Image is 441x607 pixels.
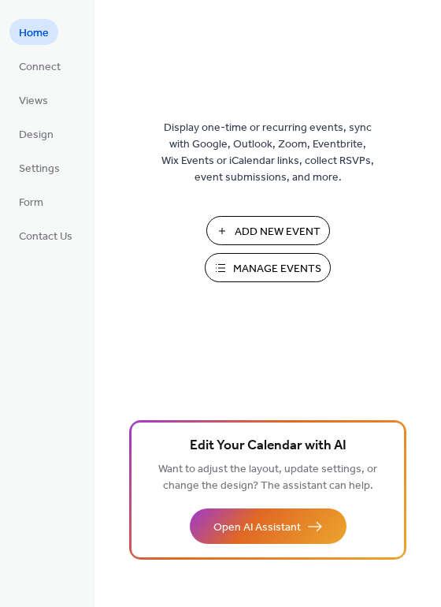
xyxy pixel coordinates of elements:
span: Settings [19,161,60,177]
span: Views [19,93,48,110]
button: Manage Events [205,253,331,282]
a: Settings [9,155,69,181]
span: Connect [19,59,61,76]
span: Edit Your Calendar with AI [190,435,346,457]
button: Add New Event [206,216,330,245]
a: Form [9,188,53,214]
span: Open AI Assistant [213,519,301,536]
span: Display one-time or recurring events, sync with Google, Outlook, Zoom, Eventbrite, Wix Events or ... [161,120,374,186]
span: Contact Us [19,229,72,245]
span: Form [19,195,43,211]
a: Views [9,87,57,113]
a: Contact Us [9,222,82,248]
button: Open AI Assistant [190,508,346,544]
span: Home [19,25,49,42]
span: Manage Events [233,261,321,277]
span: Design [19,127,54,143]
a: Home [9,19,58,45]
a: Design [9,121,63,147]
a: Connect [9,53,70,79]
span: Want to adjust the layout, update settings, or change the design? The assistant can help. [158,459,377,497]
span: Add New Event [235,224,321,240]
